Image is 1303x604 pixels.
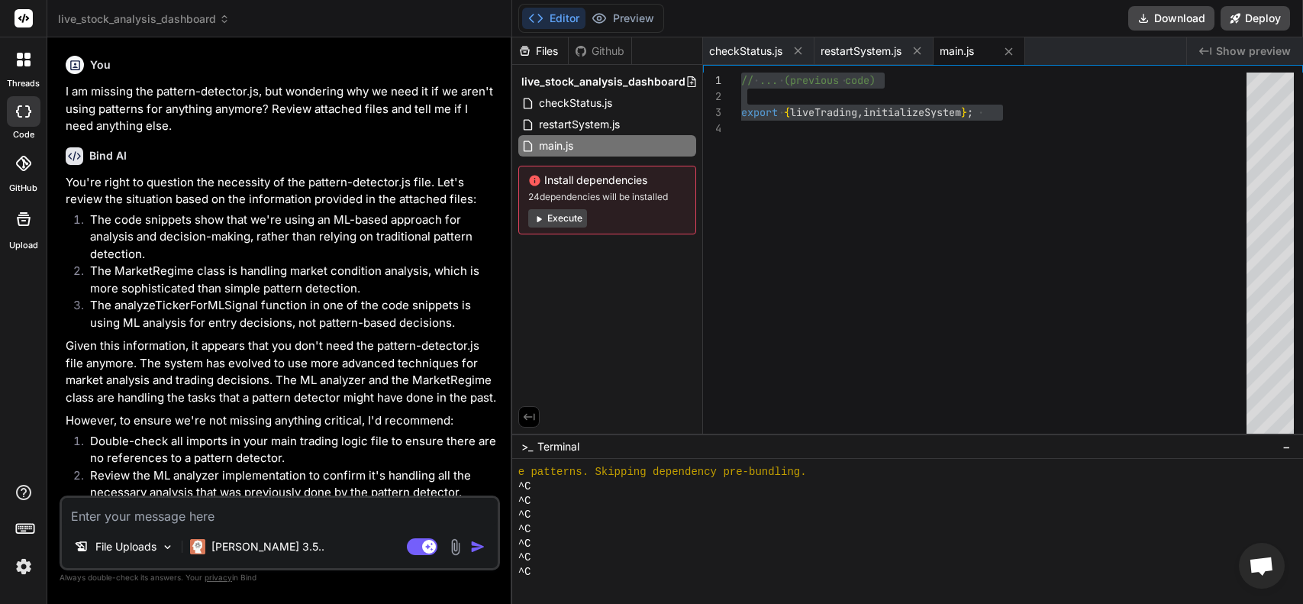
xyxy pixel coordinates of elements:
img: Claude 3.5 Sonnet [190,539,205,554]
span: ^C [518,480,531,494]
p: The code snippets show that we're using an ML-based approach for analysis and decision-making, ra... [90,212,497,263]
span: { [784,105,790,119]
p: Always double-check its answers. Your in Bind [60,570,500,585]
label: Upload [9,239,38,252]
div: Github [569,44,631,59]
button: Deploy [1221,6,1290,31]
div: 4 [703,121,721,137]
span: Install dependencies [528,173,686,188]
label: threads [7,77,40,90]
button: Editor [522,8,585,29]
div: Files [512,44,568,59]
p: However, to ensure we're not missing anything critical, I'd recommend: [66,412,497,430]
span: >_ [521,439,533,454]
span: e patterns. Skipping dependency pre-bundling. [518,465,807,480]
p: You're right to question the necessity of the pattern-detector.js file. Let's review the situatio... [66,174,497,208]
p: I am missing the pattern-detector.js, but wondering why we need it if we aren't using patterns fo... [66,83,497,135]
span: , [857,105,863,119]
button: Execute [528,209,587,228]
label: GitHub [9,182,37,195]
button: Download [1128,6,1214,31]
p: The MarketRegime class is handling market condition analysis, which is more sophisticated than si... [90,263,497,297]
span: main.js [940,44,974,59]
div: 3 [703,105,721,121]
div: 1 [703,73,721,89]
span: liveTrading [790,105,857,119]
p: [PERSON_NAME] 3.5.. [211,539,324,554]
span: restartSystem.js [821,44,901,59]
span: checkStatus.js [709,44,782,59]
img: settings [11,554,37,580]
span: live_stock_analysis_dashboard [58,11,230,27]
p: File Uploads [95,539,156,554]
img: Pick Models [161,541,174,554]
span: live_stock_analysis_dashboard [521,74,685,89]
h6: Bind AI [89,148,127,163]
span: privacy [205,573,232,582]
span: ^C [518,537,531,551]
p: Double-check all imports in your main trading logic file to ensure there are no references to a p... [90,433,497,467]
span: // ... (previous code) [741,73,876,87]
button: Preview [585,8,660,29]
button: − [1279,434,1294,459]
span: checkStatus.js [537,94,614,112]
p: Review the ML analyzer implementation to confirm it's handling all the necessary analysis that wa... [90,467,497,502]
p: Given this information, it appears that you don't need the pattern-detector.js file anymore. The ... [66,338,497,406]
div: 2 [703,89,721,105]
label: code [13,128,34,141]
img: attachment [447,538,464,556]
span: ^C [518,494,531,509]
p: The analyzeTickerForMLSignal function in one of the code snippets is using ML analysis for entry ... [90,297,497,331]
h6: You [90,57,111,73]
span: export [741,105,778,119]
span: main.js [537,137,575,155]
span: ^C [518,522,531,537]
img: icon [470,539,485,554]
span: ; [967,105,973,119]
span: Terminal [537,439,579,454]
span: ^C [518,565,531,580]
span: initializeSystem [863,105,961,119]
span: } [961,105,967,119]
span: 24 dependencies will be installed [528,191,686,203]
span: restartSystem.js [537,115,621,134]
span: − [1282,439,1291,454]
span: ^C [518,551,531,565]
span: Show preview [1216,44,1291,59]
a: Open chat [1239,543,1285,589]
span: ^C [518,508,531,522]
